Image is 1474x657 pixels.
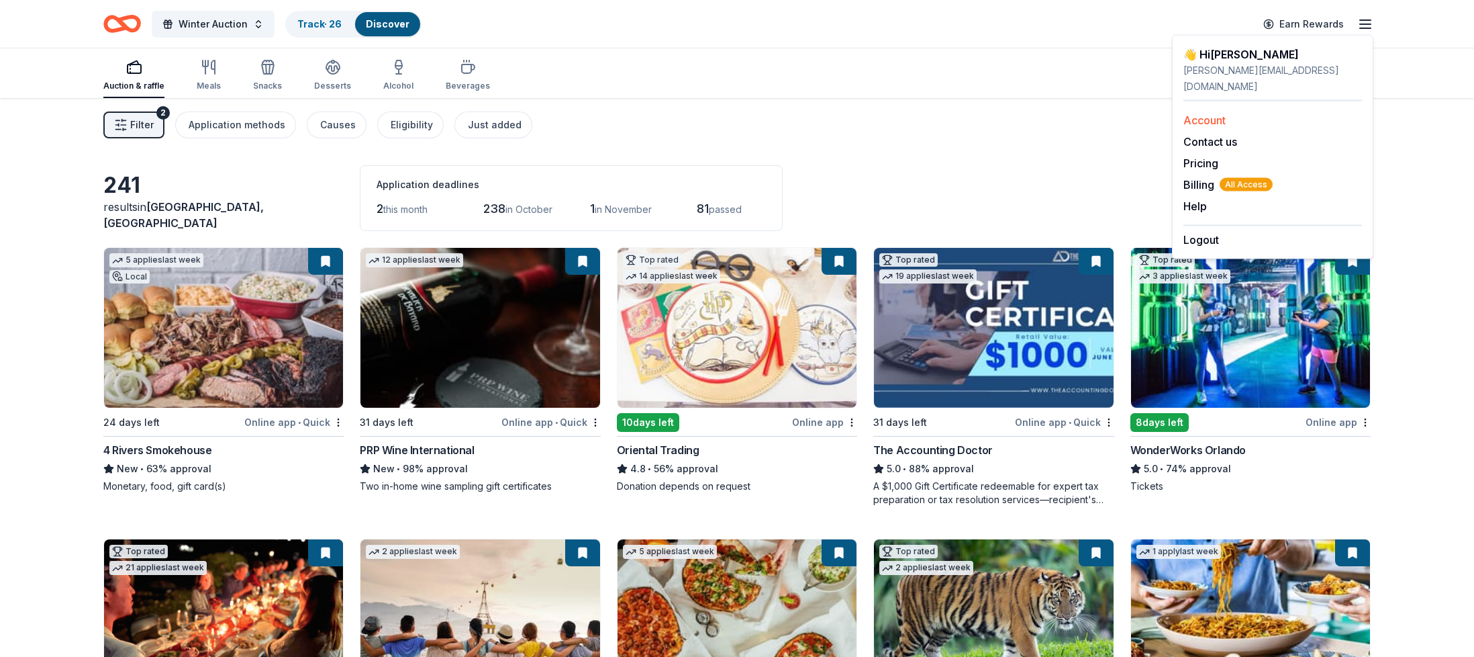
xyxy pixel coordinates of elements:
button: Beverages [446,54,490,98]
div: Online app [792,414,857,431]
div: Causes [320,117,356,133]
span: 238 [483,202,505,216]
span: • [140,464,144,474]
div: A $1,000 Gift Certificate redeemable for expert tax preparation or tax resolution services—recipi... [873,480,1114,507]
div: Online app Quick [1015,414,1114,431]
div: 2 applies last week [879,561,973,575]
button: Eligibility [377,112,444,138]
div: 241 [103,172,344,199]
span: in November [595,204,652,215]
div: Top rated [1136,253,1195,267]
div: Local [109,270,150,283]
button: Causes [307,112,366,138]
button: Logout [1183,232,1219,248]
span: 2 [377,202,383,216]
div: Two in-home wine sampling gift certificates [360,480,600,493]
span: 5.0 [887,461,901,477]
div: 12 applies last week [366,253,463,267]
button: Snacks [253,54,282,98]
div: Meals [197,81,221,91]
div: Alcohol [383,81,413,91]
div: 8 days left [1130,413,1189,432]
button: Application methods [175,112,296,138]
div: Monetary, food, gift card(s) [103,480,344,493]
a: Image for WonderWorks OrlandoTop rated3 applieslast week8days leftOnline appWonderWorks Orlando5.... [1130,247,1371,493]
span: Winter Auction [179,16,248,32]
div: Snacks [253,81,282,91]
span: All Access [1220,178,1273,191]
span: Billing [1183,177,1273,193]
div: Top rated [623,253,681,267]
div: 14 applies last week [623,269,720,283]
span: this month [383,204,428,215]
div: Beverages [446,81,490,91]
div: Oriental Trading [617,442,699,458]
button: BillingAll Access [1183,177,1273,193]
span: • [298,417,301,428]
div: WonderWorks Orlando [1130,442,1246,458]
div: 10 days left [617,413,679,432]
span: New [373,461,395,477]
span: passed [709,204,742,215]
div: PRP Wine International [360,442,474,458]
span: in October [505,204,552,215]
div: Donation depends on request [617,480,857,493]
span: 1 [590,202,595,216]
img: Image for PRP Wine International [360,248,599,408]
img: Image for 4 Rivers Smokehouse [104,248,343,408]
div: Online app Quick [244,414,344,431]
div: 24 days left [103,414,160,431]
button: Desserts [314,54,351,98]
a: Image for 4 Rivers Smokehouse5 applieslast weekLocal24 days leftOnline app•Quick4 Rivers Smokehou... [103,247,344,493]
span: • [648,464,651,474]
a: Image for Oriental TradingTop rated14 applieslast week10days leftOnline appOriental Trading4.8•56... [617,247,857,493]
span: 81 [697,202,709,216]
div: 👋 Hi [PERSON_NAME] [1183,46,1362,62]
a: Image for PRP Wine International12 applieslast week31 days leftOnline app•QuickPRP Wine Internati... [360,247,600,493]
div: Top rated [879,545,938,558]
span: [GEOGRAPHIC_DATA], [GEOGRAPHIC_DATA] [103,200,264,230]
a: Earn Rewards [1255,12,1352,36]
div: 3 applies last week [1136,269,1230,283]
div: 5 applies last week [109,253,203,267]
div: [PERSON_NAME][EMAIL_ADDRESS][DOMAIN_NAME] [1183,62,1362,95]
div: 63% approval [103,461,344,477]
span: 5.0 [1144,461,1158,477]
div: Tickets [1130,480,1371,493]
a: Home [103,8,141,40]
span: • [903,464,907,474]
div: results [103,199,344,231]
img: Image for Oriental Trading [618,248,856,408]
span: • [555,417,558,428]
a: Track· 26 [297,18,342,30]
span: Filter [130,117,154,133]
button: Contact us [1183,134,1237,150]
span: • [1069,417,1071,428]
img: Image for The Accounting Doctor [874,248,1113,408]
span: • [397,464,401,474]
img: Image for WonderWorks Orlando [1131,248,1370,408]
a: Image for The Accounting DoctorTop rated19 applieslast week31 days leftOnline app•QuickThe Accoun... [873,247,1114,507]
span: • [1160,464,1163,474]
button: Filter2 [103,112,164,138]
div: 2 applies last week [366,545,460,559]
div: 56% approval [617,461,857,477]
div: 5 applies last week [623,545,717,559]
span: in [103,200,264,230]
div: Application methods [189,117,285,133]
div: Eligibility [391,117,433,133]
div: 88% approval [873,461,1114,477]
button: Alcohol [383,54,413,98]
div: The Accounting Doctor [873,442,993,458]
div: Top rated [109,545,168,558]
a: Pricing [1183,157,1218,170]
button: Help [1183,198,1207,214]
div: Online app Quick [501,414,601,431]
a: Discover [366,18,409,30]
button: Auction & raffle [103,54,164,98]
div: 31 days left [873,414,927,431]
button: Just added [454,112,532,138]
div: 1 apply last week [1136,545,1221,559]
span: New [117,461,138,477]
div: Top rated [879,253,938,267]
